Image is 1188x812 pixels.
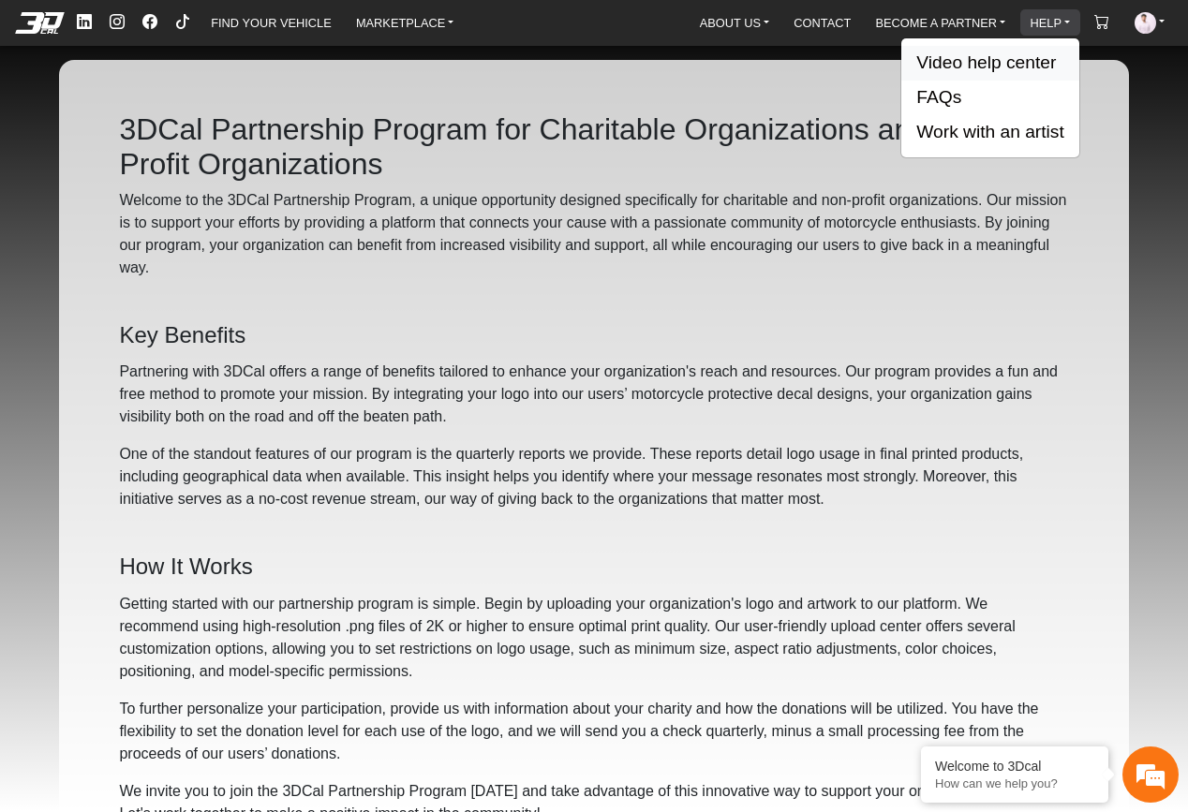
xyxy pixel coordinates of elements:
[119,317,1068,354] h4: Key Benefits
[901,81,1078,115] button: FAQs
[935,759,1094,774] div: Welcome to 3Dcal
[901,115,1078,150] button: Work with an artist
[119,112,1068,182] h2: 3DCal Partnership Program for Charitable Organizations and Non-Profit Organizations
[119,593,1068,683] p: Getting started with our partnership program is simple. Begin by uploading your organization's lo...
[901,46,1078,81] button: Video help center
[786,9,858,36] a: CONTACT
[868,9,1013,36] a: BECOME A PARTNER
[349,9,462,36] a: MARKETPLACE
[119,361,1068,428] p: Partnering with 3DCal offers a range of benefits tailored to enhance your organization's reach an...
[692,9,777,36] a: ABOUT US
[935,776,1094,790] p: How can we help you?
[119,443,1068,510] p: One of the standout features of our program is the quarterly reports we provide. These reports de...
[119,698,1068,765] p: To further personalize your participation, provide us with information about your charity and how...
[119,548,1068,585] h4: How It Works
[203,9,338,36] a: FIND YOUR VEHICLE
[1023,9,1078,36] a: HELP
[119,189,1068,279] p: Welcome to the 3DCal Partnership Program, a unique opportunity designed specifically for charitab...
